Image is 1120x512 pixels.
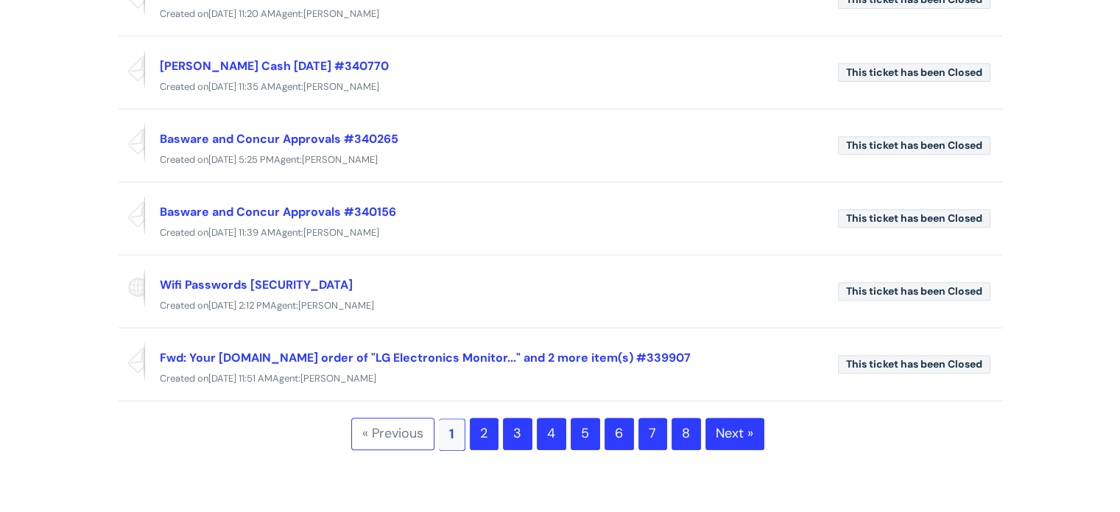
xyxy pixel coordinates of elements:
div: Created on Agent: [119,5,1002,24]
a: Wifi Passwords [SECURITY_DATA] [160,277,353,292]
span: This ticket has been Closed [838,136,990,155]
a: 3 [503,418,532,450]
span: This ticket has been Closed [838,209,990,228]
div: Created on Agent: [119,370,1002,388]
span: Reported via portal [119,267,145,309]
a: 5 [571,418,600,450]
span: [DATE] 11:51 AM [208,372,272,385]
span: This ticket has been Closed [838,282,990,301]
span: [DATE] 11:39 AM [208,226,275,239]
span: [PERSON_NAME] [300,372,376,385]
span: [DATE] 11:35 AM [208,80,275,93]
a: 7 [638,418,667,450]
span: [DATE] 11:20 AM [208,7,275,20]
div: Created on Agent: [119,78,1002,97]
a: Basware and Concur Approvals #340265 [160,131,398,147]
a: [PERSON_NAME] Cash [DATE] #340770 [160,58,389,74]
a: Basware and Concur Approvals #340156 [160,204,396,220]
span: 1 [439,418,465,451]
span: [PERSON_NAME] [298,299,374,312]
span: Reported via email [119,49,145,90]
a: 4 [537,418,566,450]
a: 6 [605,418,634,450]
span: [DATE] 5:25 PM [208,153,274,166]
div: Created on Agent: [119,297,1002,315]
span: [PERSON_NAME] [303,80,379,93]
span: This ticket has been Closed [838,63,990,82]
a: 2 [470,418,499,450]
span: [PERSON_NAME] [302,153,378,166]
span: [PERSON_NAME] [303,7,379,20]
span: Reported via email [119,122,145,163]
div: Created on Agent: [119,224,1002,242]
a: Next » [705,418,764,450]
a: 8 [672,418,701,450]
span: « Previous [351,418,434,450]
span: This ticket has been Closed [838,355,990,374]
span: Reported via email [119,340,145,382]
div: Created on Agent: [119,151,1002,169]
span: [DATE] 2:12 PM [208,299,270,312]
span: [PERSON_NAME] [303,226,379,239]
span: Reported via email [119,194,145,236]
a: Fwd: Your [DOMAIN_NAME] order of "LG Electronics Monitor..." and 2 more item(s) #339907 [160,350,691,365]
